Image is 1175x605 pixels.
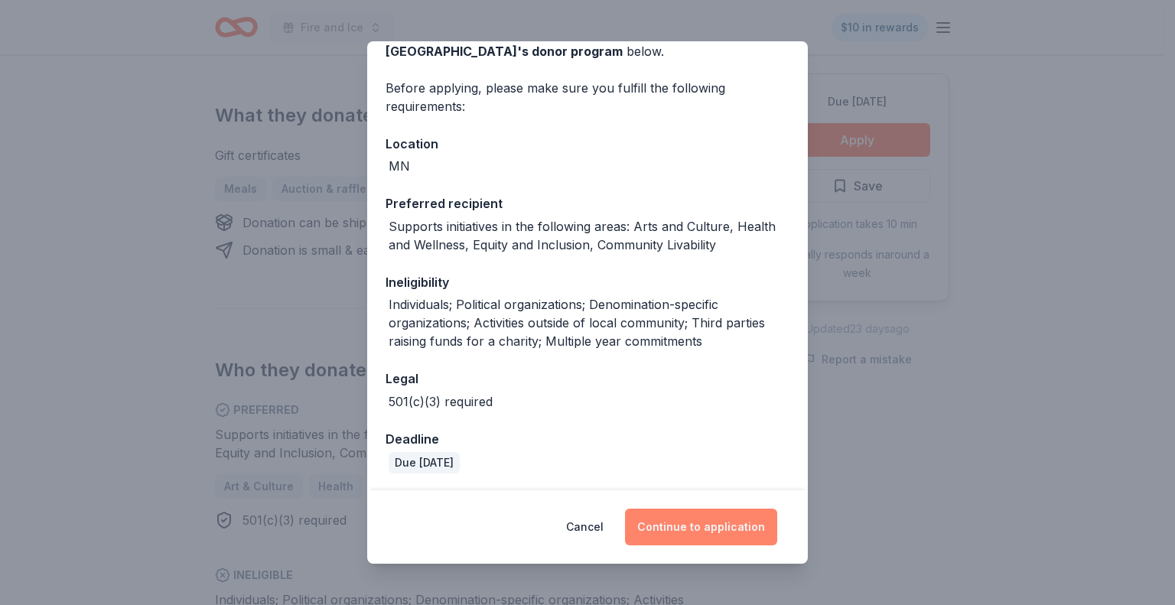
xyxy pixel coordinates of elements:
div: Due [DATE] [389,452,460,473]
div: Before applying, please make sure you fulfill the following requirements: [386,79,789,115]
div: Location [386,134,789,154]
div: Ineligibility [386,272,789,292]
div: We've summarized the requirements for below. [386,24,789,60]
div: MN [389,157,410,175]
button: Continue to application [625,509,777,545]
div: Individuals; Political organizations; Denomination-specific organizations; Activities outside of ... [389,295,789,350]
div: Preferred recipient [386,194,789,213]
div: Deadline [386,429,789,449]
div: 501(c)(3) required [389,392,493,411]
div: Supports initiatives in the following areas: Arts and Culture, Health and Wellness, Equity and In... [389,217,789,254]
button: Cancel [566,509,604,545]
div: Legal [386,369,789,389]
